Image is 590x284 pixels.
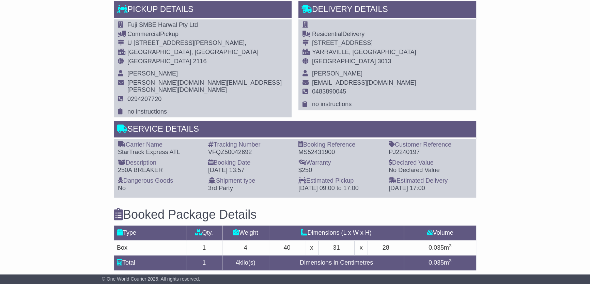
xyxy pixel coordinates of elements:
[118,177,201,185] div: Dangerous Goods
[186,240,222,255] td: 1
[269,240,305,255] td: 40
[222,225,269,240] td: Weight
[127,31,160,37] span: Commercial
[298,149,382,156] div: MS52431900
[389,167,472,174] div: No Declared Value
[389,141,472,149] div: Customer Reference
[186,225,222,240] td: Qty.
[269,225,404,240] td: Dimensions (L x W x H)
[389,159,472,167] div: Declared Value
[404,240,476,255] td: m
[114,208,476,221] h3: Booked Package Details
[118,167,201,174] div: 250A BREAKER
[127,58,191,65] span: [GEOGRAPHIC_DATA]
[312,70,362,77] span: [PERSON_NAME]
[236,259,239,266] span: 4
[127,108,167,115] span: no instructions
[222,255,269,270] td: kilo(s)
[312,58,376,65] span: [GEOGRAPHIC_DATA]
[127,70,178,77] span: [PERSON_NAME]
[404,225,476,240] td: Volume
[114,121,476,139] div: Service Details
[449,243,452,248] sup: 3
[127,79,282,94] span: [PERSON_NAME][DOMAIN_NAME][EMAIL_ADDRESS][PERSON_NAME][DOMAIN_NAME]
[298,159,382,167] div: Warranty
[389,149,472,156] div: PJ2240197
[389,177,472,185] div: Estimated Delivery
[269,255,404,270] td: Dimensions in Centimetres
[127,96,161,102] span: 0294207720
[193,58,206,65] span: 2116
[118,159,201,167] div: Description
[208,149,292,156] div: VFQZ50042692
[127,31,288,38] div: Pickup
[222,240,269,255] td: 4
[305,240,318,255] td: x
[118,149,201,156] div: StarTrack Express ATL
[312,39,416,47] div: [STREET_ADDRESS]
[208,185,233,191] span: 3rd Party
[127,39,288,47] div: U [STREET_ADDRESS][PERSON_NAME],
[118,141,201,149] div: Carrier Name
[298,177,382,185] div: Estimated Pickup
[404,255,476,270] td: m
[312,79,416,86] span: [EMAIL_ADDRESS][DOMAIN_NAME]
[114,1,292,19] div: Pickup Details
[208,177,292,185] div: Shipment type
[118,185,126,191] span: No
[298,141,382,149] div: Booking Reference
[114,255,186,270] td: Total
[102,276,200,282] span: © One World Courier 2025. All rights reserved.
[449,258,452,263] sup: 3
[429,259,444,266] span: 0.035
[186,255,222,270] td: 1
[354,240,368,255] td: x
[312,31,342,37] span: Residential
[127,21,198,28] span: Fuji SMBE Harwal Pty Ltd
[208,167,292,174] div: [DATE] 13:57
[298,167,382,174] div: $250
[312,88,346,95] span: 0483890045
[429,244,444,251] span: 0.035
[312,31,416,38] div: Delivery
[389,185,472,192] div: [DATE] 17:00
[312,101,352,107] span: no instructions
[208,141,292,149] div: Tracking Number
[114,240,186,255] td: Box
[377,58,391,65] span: 3013
[298,185,382,192] div: [DATE] 09:00 to 17:00
[114,225,186,240] td: Type
[208,159,292,167] div: Booking Date
[312,49,416,56] div: YARRAVILLE, [GEOGRAPHIC_DATA]
[127,49,288,56] div: [GEOGRAPHIC_DATA], [GEOGRAPHIC_DATA]
[298,1,476,19] div: Delivery Details
[319,240,355,255] td: 31
[368,240,404,255] td: 28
